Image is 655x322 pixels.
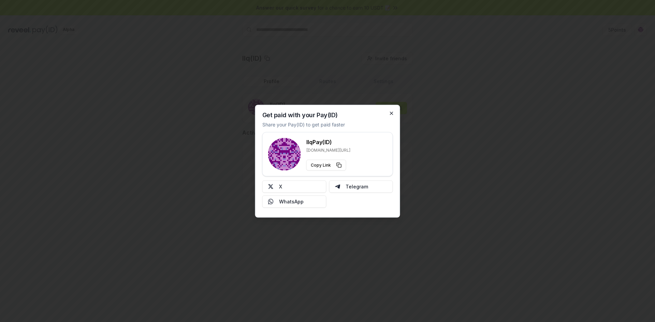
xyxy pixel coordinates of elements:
[262,112,338,118] h2: Get paid with your Pay(ID)
[262,180,326,193] button: X
[262,195,326,208] button: WhatsApp
[262,121,345,128] p: Share your Pay(ID) to get paid faster
[268,184,274,189] img: X
[268,199,274,204] img: Whatsapp
[306,147,350,153] p: [DOMAIN_NAME][URL]
[306,159,346,170] button: Copy Link
[335,184,340,189] img: Telegram
[329,180,393,193] button: Telegram
[306,138,350,146] h3: llq Pay(ID)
